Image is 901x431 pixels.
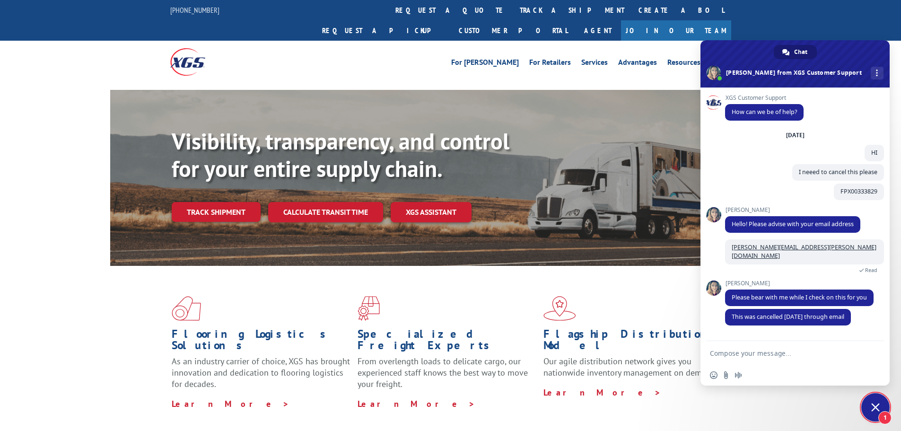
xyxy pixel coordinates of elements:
[172,126,509,183] b: Visibility, transparency, and control for your entire supply chain.
[581,59,608,69] a: Services
[725,280,874,287] span: [PERSON_NAME]
[452,20,575,41] a: Customer Portal
[667,59,700,69] a: Resources
[358,398,475,409] a: Learn More >
[268,202,383,222] a: Calculate transit time
[529,59,571,69] a: For Retailers
[710,349,859,358] textarea: Compose your message...
[451,59,519,69] a: For [PERSON_NAME]
[799,168,877,176] span: I neeed to cancel this please
[618,59,657,69] a: Advantages
[732,220,854,228] span: Hello! Please advise with your email address
[732,293,867,301] span: Please bear with me while I check on this for you
[794,45,807,59] span: Chat
[172,356,350,389] span: As an industry carrier of choice, XGS has brought innovation and dedication to flooring logistics...
[358,356,536,398] p: From overlength loads to delicate cargo, our experienced staff knows the best way to move your fr...
[172,328,350,356] h1: Flooring Logistics Solutions
[710,371,717,379] span: Insert an emoji
[732,243,876,260] a: [PERSON_NAME][EMAIL_ADDRESS][PERSON_NAME][DOMAIN_NAME]
[840,187,877,195] span: FPX00333829
[725,207,860,213] span: [PERSON_NAME]
[391,202,472,222] a: XGS ASSISTANT
[621,20,731,41] a: Join Our Team
[732,108,797,116] span: How can we be of help?
[575,20,621,41] a: Agent
[732,313,844,321] span: This was cancelled [DATE] through email
[543,387,661,398] a: Learn More >
[170,5,219,15] a: [PHONE_NUMBER]
[358,328,536,356] h1: Specialized Freight Experts
[878,411,892,424] span: 1
[172,202,261,222] a: Track shipment
[861,393,890,422] div: Close chat
[722,371,730,379] span: Send a file
[786,132,805,138] div: [DATE]
[865,267,877,273] span: Read
[543,356,717,378] span: Our agile distribution network gives you nationwide inventory management on demand.
[358,296,380,321] img: xgs-icon-focused-on-flooring-red
[871,67,884,79] div: More channels
[315,20,452,41] a: Request a pickup
[543,328,722,356] h1: Flagship Distribution Model
[543,296,576,321] img: xgs-icon-flagship-distribution-model-red
[172,398,289,409] a: Learn More >
[871,149,877,157] span: HI
[725,95,804,101] span: XGS Customer Support
[774,45,817,59] div: Chat
[172,296,201,321] img: xgs-icon-total-supply-chain-intelligence-red
[735,371,742,379] span: Audio message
